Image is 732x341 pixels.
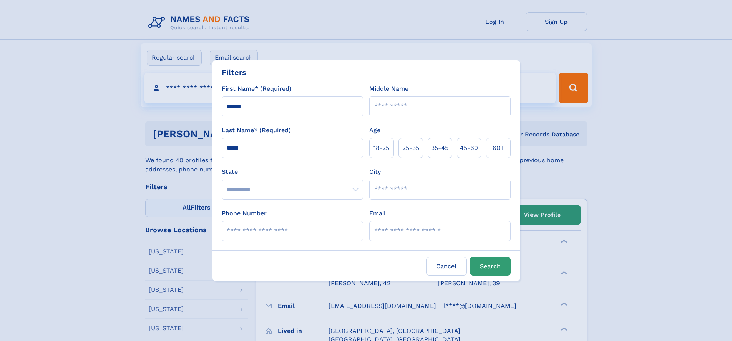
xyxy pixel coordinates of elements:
button: Search [470,257,511,276]
span: 25‑35 [402,143,419,153]
label: Last Name* (Required) [222,126,291,135]
label: Email [369,209,386,218]
label: Phone Number [222,209,267,218]
div: Filters [222,67,246,78]
label: Cancel [426,257,467,276]
label: City [369,167,381,176]
label: First Name* (Required) [222,84,292,93]
label: State [222,167,363,176]
span: 60+ [493,143,504,153]
span: 45‑60 [460,143,478,153]
span: 35‑45 [431,143,448,153]
span: 18‑25 [373,143,389,153]
label: Middle Name [369,84,408,93]
label: Age [369,126,380,135]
